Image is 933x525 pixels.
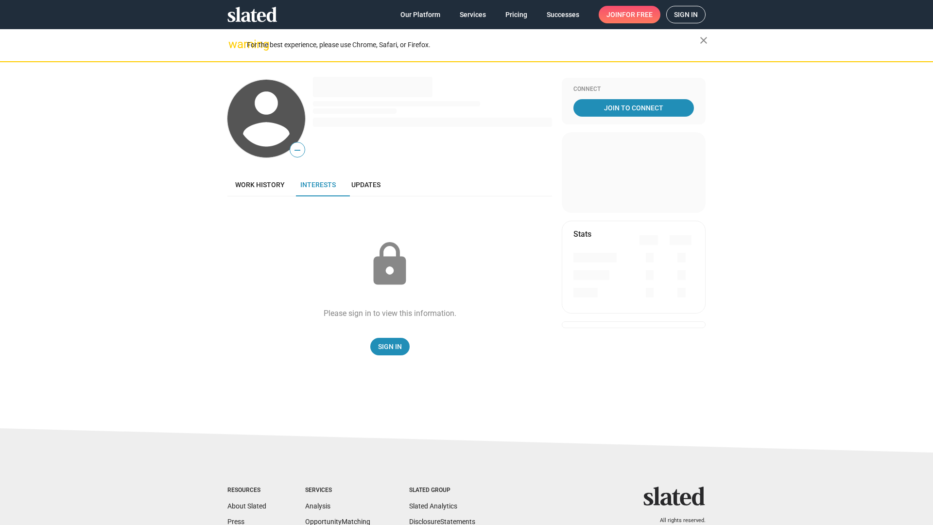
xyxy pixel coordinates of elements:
[400,6,440,23] span: Our Platform
[228,38,240,50] mat-icon: warning
[539,6,587,23] a: Successes
[666,6,706,23] a: Sign in
[393,6,448,23] a: Our Platform
[300,181,336,189] span: Interests
[452,6,494,23] a: Services
[698,35,709,46] mat-icon: close
[227,487,266,494] div: Resources
[573,99,694,117] a: Join To Connect
[370,338,410,355] a: Sign In
[498,6,535,23] a: Pricing
[409,502,457,510] a: Slated Analytics
[351,181,380,189] span: Updates
[227,502,266,510] a: About Slated
[324,308,456,318] div: Please sign in to view this information.
[247,38,700,52] div: For the best experience, please use Chrome, Safari, or Firefox.
[547,6,579,23] span: Successes
[575,99,692,117] span: Join To Connect
[674,6,698,23] span: Sign in
[305,487,370,494] div: Services
[599,6,660,23] a: Joinfor free
[606,6,653,23] span: Join
[305,502,330,510] a: Analysis
[290,144,305,157] span: —
[505,6,527,23] span: Pricing
[622,6,653,23] span: for free
[378,338,402,355] span: Sign In
[460,6,486,23] span: Services
[227,173,293,196] a: Work history
[293,173,344,196] a: Interests
[409,487,475,494] div: Slated Group
[573,229,591,239] mat-card-title: Stats
[365,240,414,289] mat-icon: lock
[344,173,388,196] a: Updates
[235,181,285,189] span: Work history
[573,86,694,93] div: Connect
